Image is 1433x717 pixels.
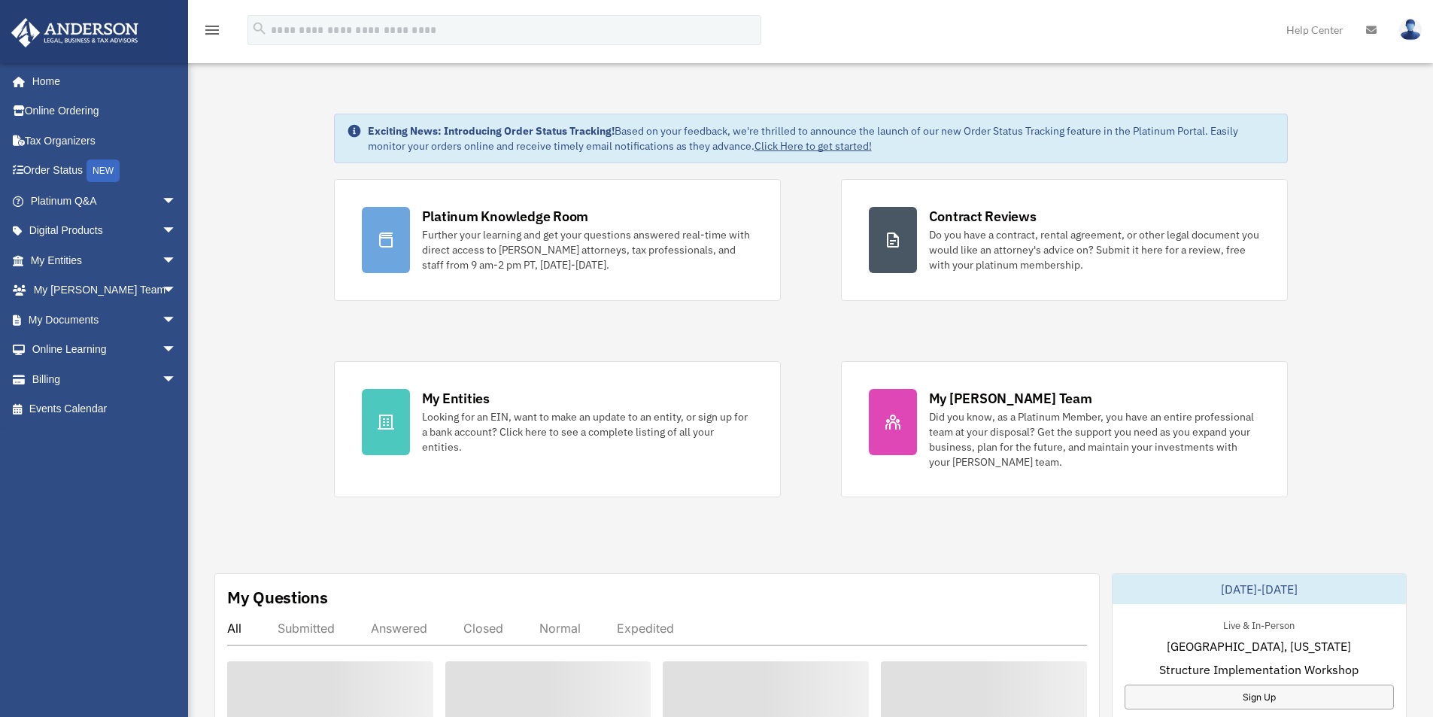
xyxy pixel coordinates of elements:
[11,216,199,246] a: Digital Productsarrow_drop_down
[617,621,674,636] div: Expedited
[203,21,221,39] i: menu
[11,66,192,96] a: Home
[371,621,427,636] div: Answered
[463,621,503,636] div: Closed
[1399,19,1422,41] img: User Pic
[162,245,192,276] span: arrow_drop_down
[1113,574,1406,604] div: [DATE]-[DATE]
[334,361,781,497] a: My Entities Looking for an EIN, want to make an update to an entity, or sign up for a bank accoun...
[11,186,199,216] a: Platinum Q&Aarrow_drop_down
[422,207,589,226] div: Platinum Knowledge Room
[539,621,581,636] div: Normal
[334,179,781,301] a: Platinum Knowledge Room Further your learning and get your questions answered real-time with dire...
[929,409,1260,469] div: Did you know, as a Platinum Member, you have an entire professional team at your disposal? Get th...
[162,275,192,306] span: arrow_drop_down
[11,156,199,187] a: Order StatusNEW
[203,26,221,39] a: menu
[368,123,1275,153] div: Based on your feedback, we're thrilled to announce the launch of our new Order Status Tracking fe...
[278,621,335,636] div: Submitted
[422,227,753,272] div: Further your learning and get your questions answered real-time with direct access to [PERSON_NAM...
[162,364,192,395] span: arrow_drop_down
[11,245,199,275] a: My Entitiesarrow_drop_down
[1167,637,1351,655] span: [GEOGRAPHIC_DATA], [US_STATE]
[227,586,328,609] div: My Questions
[1125,685,1394,709] a: Sign Up
[11,364,199,394] a: Billingarrow_drop_down
[929,389,1092,408] div: My [PERSON_NAME] Team
[162,216,192,247] span: arrow_drop_down
[929,227,1260,272] div: Do you have a contract, rental agreement, or other legal document you would like an attorney's ad...
[11,275,199,305] a: My [PERSON_NAME] Teamarrow_drop_down
[87,160,120,182] div: NEW
[422,389,490,408] div: My Entities
[251,20,268,37] i: search
[7,18,143,47] img: Anderson Advisors Platinum Portal
[11,96,199,126] a: Online Ordering
[368,124,615,138] strong: Exciting News: Introducing Order Status Tracking!
[11,335,199,365] a: Online Learningarrow_drop_down
[841,179,1288,301] a: Contract Reviews Do you have a contract, rental agreement, or other legal document you would like...
[11,394,199,424] a: Events Calendar
[422,409,753,454] div: Looking for an EIN, want to make an update to an entity, or sign up for a bank account? Click her...
[11,305,199,335] a: My Documentsarrow_drop_down
[162,186,192,217] span: arrow_drop_down
[162,335,192,366] span: arrow_drop_down
[841,361,1288,497] a: My [PERSON_NAME] Team Did you know, as a Platinum Member, you have an entire professional team at...
[227,621,241,636] div: All
[11,126,199,156] a: Tax Organizers
[1159,661,1359,679] span: Structure Implementation Workshop
[929,207,1037,226] div: Contract Reviews
[754,139,872,153] a: Click Here to get started!
[162,305,192,336] span: arrow_drop_down
[1211,616,1307,632] div: Live & In-Person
